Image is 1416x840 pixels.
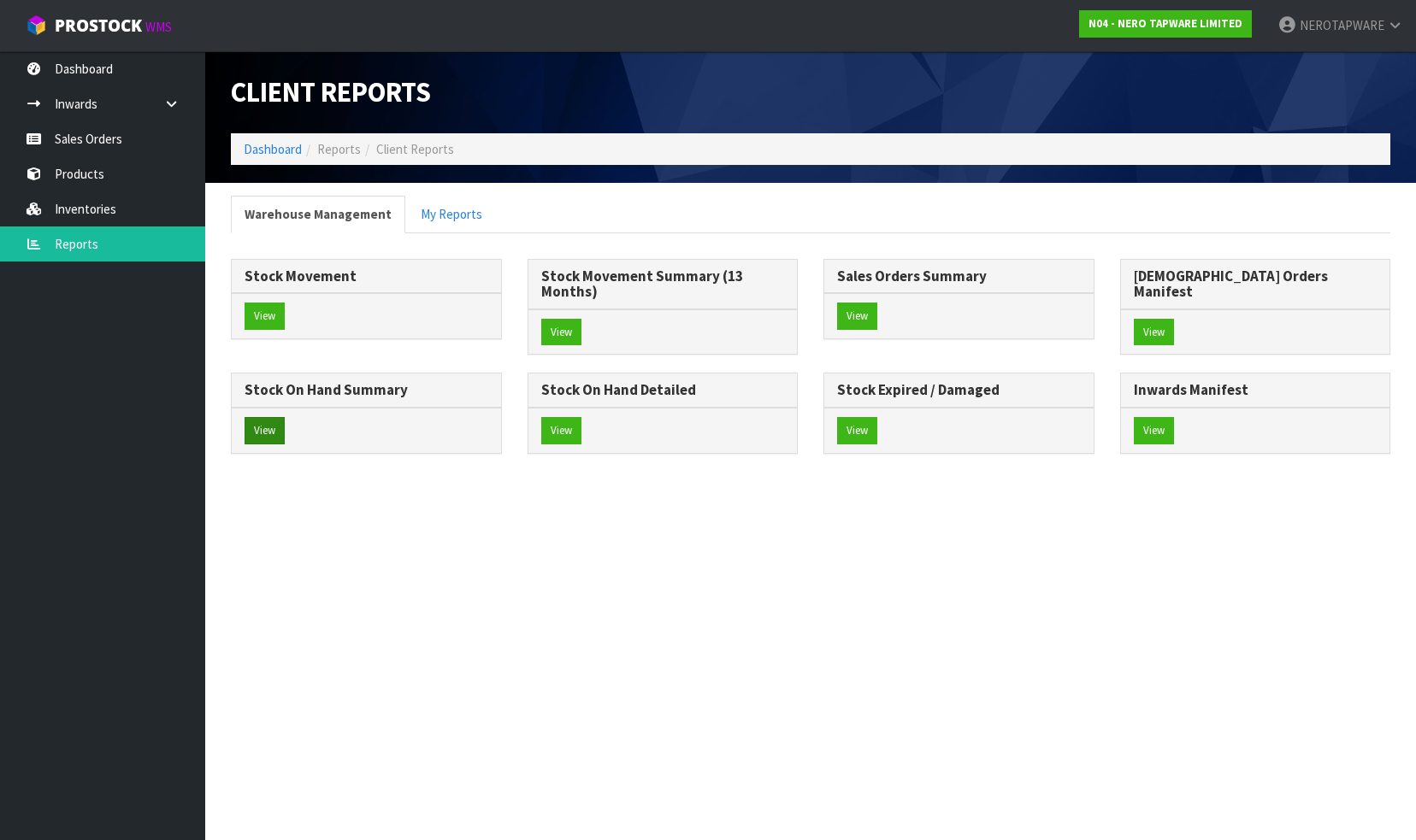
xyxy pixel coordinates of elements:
a: Dashboard [244,141,302,157]
button: View [541,319,581,346]
button: View [1134,319,1174,346]
button: View [1134,417,1174,444]
h3: Stock Movement [245,268,488,285]
span: NEROTAPWARE [1300,17,1384,33]
h3: Stock Expired / Damaged [837,382,1081,398]
h3: Stock On Hand Detailed [541,382,785,398]
button: View [245,417,285,444]
button: View [541,417,581,444]
span: Reports [317,141,361,157]
h3: Inwards Manifest [1134,382,1378,398]
img: cube-alt.png [26,15,47,36]
h3: Sales Orders Summary [837,268,1081,285]
a: Warehouse Management [231,196,405,232]
button: View [837,417,877,444]
span: ProStock [55,15,142,37]
span: Client Reports [376,141,454,157]
span: Client Reports [231,74,431,109]
strong: N04 - NERO TAPWARE LIMITED [1089,16,1242,31]
a: My Reports [407,196,496,232]
h3: Stock Movement Summary (13 Months) [541,268,785,300]
small: WMS [145,19,172,35]
h3: [DEMOGRAPHIC_DATA] Orders Manifest [1134,268,1378,300]
button: View [837,303,877,330]
h3: Stock On Hand Summary [245,382,488,398]
button: View [245,303,285,330]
